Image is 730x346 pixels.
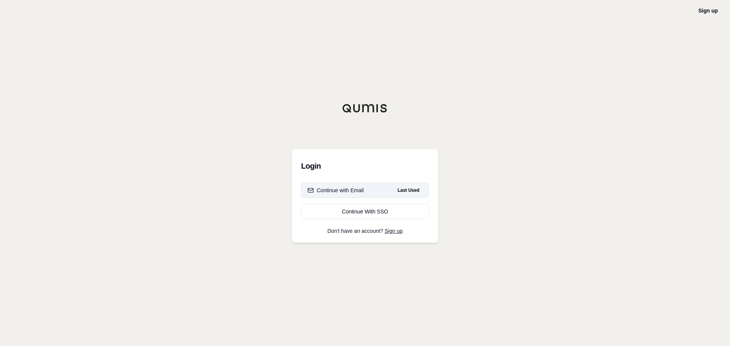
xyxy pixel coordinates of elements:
[301,228,429,234] p: Don't have an account?
[342,104,388,113] img: Qumis
[301,158,429,174] h3: Login
[385,228,403,234] a: Sign up
[395,186,422,195] span: Last Used
[308,186,364,194] div: Continue with Email
[698,8,718,14] a: Sign up
[301,183,429,198] button: Continue with EmailLast Used
[308,208,422,215] div: Continue With SSO
[301,204,429,219] a: Continue With SSO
